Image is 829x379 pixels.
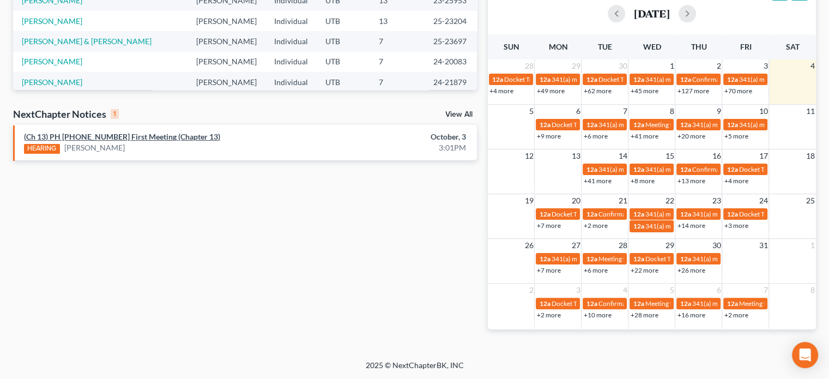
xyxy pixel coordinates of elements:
[724,221,748,230] a: +3 more
[724,87,752,95] a: +70 more
[645,255,800,263] span: Docket Text: for [PERSON_NAME] & [PERSON_NAME]
[598,75,695,83] span: Docket Text: for [PERSON_NAME]
[265,11,317,31] td: Individual
[583,221,607,230] a: +2 more
[539,210,550,218] span: 12a
[677,177,705,185] a: +13 more
[539,255,550,263] span: 12a
[645,121,730,129] span: Meeting for [PERSON_NAME]
[370,31,425,51] td: 7
[740,42,751,51] span: Fri
[586,255,597,263] span: 12a
[598,210,722,218] span: Confirmation hearing for [PERSON_NAME]
[598,299,779,308] span: Confirmation hearing for [PERSON_NAME] & [PERSON_NAME]
[677,87,709,95] a: +127 more
[523,59,534,73] span: 28
[539,75,550,83] span: 12a
[785,42,799,51] span: Sat
[664,194,675,207] span: 22
[645,210,750,218] span: 341(a) meeting for [PERSON_NAME]
[727,121,737,129] span: 12a
[586,121,597,129] span: 12a
[633,165,644,173] span: 12a
[22,37,152,46] a: [PERSON_NAME] & [PERSON_NAME]
[758,105,769,118] span: 10
[13,107,119,121] div: NextChapter Notices
[24,144,60,154] div: HEARING
[692,210,797,218] span: 341(a) meeting for [PERSON_NAME]
[22,16,82,26] a: [PERSON_NAME]
[664,239,675,252] span: 29
[570,194,581,207] span: 20
[633,222,644,230] span: 12a
[570,59,581,73] span: 29
[715,59,722,73] span: 2
[617,194,628,207] span: 21
[317,72,370,92] td: UTB
[762,59,769,73] span: 3
[326,131,466,142] div: October, 3
[711,239,722,252] span: 30
[22,57,82,66] a: [PERSON_NAME]
[727,210,737,218] span: 12a
[668,105,675,118] span: 8
[583,311,611,319] a: +10 more
[551,210,649,218] span: Docket Text: for [PERSON_NAME]
[630,132,658,140] a: +41 more
[583,87,611,95] a: +62 more
[548,42,567,51] span: Mon
[645,222,750,230] span: 341(a) meeting for [PERSON_NAME]
[617,149,628,163] span: 14
[425,11,477,31] td: 25-23204
[598,42,612,51] span: Tue
[583,266,607,274] a: +6 more
[617,59,628,73] span: 30
[645,165,808,173] span: 341(a) meeting for [PERSON_NAME] & [PERSON_NAME]
[64,142,125,153] a: [PERSON_NAME]
[809,239,816,252] span: 1
[551,255,714,263] span: 341(a) meeting for [PERSON_NAME] & [PERSON_NAME]
[504,75,602,83] span: Docket Text: for [PERSON_NAME]
[445,111,473,118] a: View All
[523,194,534,207] span: 19
[489,87,513,95] a: +4 more
[317,31,370,51] td: UTB
[758,149,769,163] span: 17
[370,11,425,31] td: 13
[425,31,477,51] td: 25-23697
[187,31,265,51] td: [PERSON_NAME]
[317,11,370,31] td: UTB
[805,194,816,207] span: 25
[370,52,425,72] td: 7
[187,11,265,31] td: [PERSON_NAME]
[630,266,658,274] a: +22 more
[680,255,691,263] span: 12a
[715,284,722,297] span: 6
[727,165,737,173] span: 12a
[536,221,560,230] a: +7 more
[265,31,317,51] td: Individual
[586,75,597,83] span: 12a
[691,42,706,51] span: Thu
[680,75,691,83] span: 12a
[664,149,675,163] span: 15
[630,87,658,95] a: +45 more
[425,52,477,72] td: 24-20083
[633,75,644,83] span: 12a
[265,52,317,72] td: Individual
[805,149,816,163] span: 18
[583,177,611,185] a: +41 more
[724,311,748,319] a: +2 more
[586,210,597,218] span: 12a
[551,75,656,83] span: 341(a) meeting for [PERSON_NAME]
[326,142,466,153] div: 3:01PM
[265,72,317,92] td: Individual
[528,284,534,297] span: 2
[111,109,119,119] div: 1
[536,132,560,140] a: +9 more
[677,221,705,230] a: +14 more
[536,311,560,319] a: +2 more
[739,299,824,308] span: Meeting for [PERSON_NAME]
[668,59,675,73] span: 1
[792,342,818,368] div: Open Intercom Messenger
